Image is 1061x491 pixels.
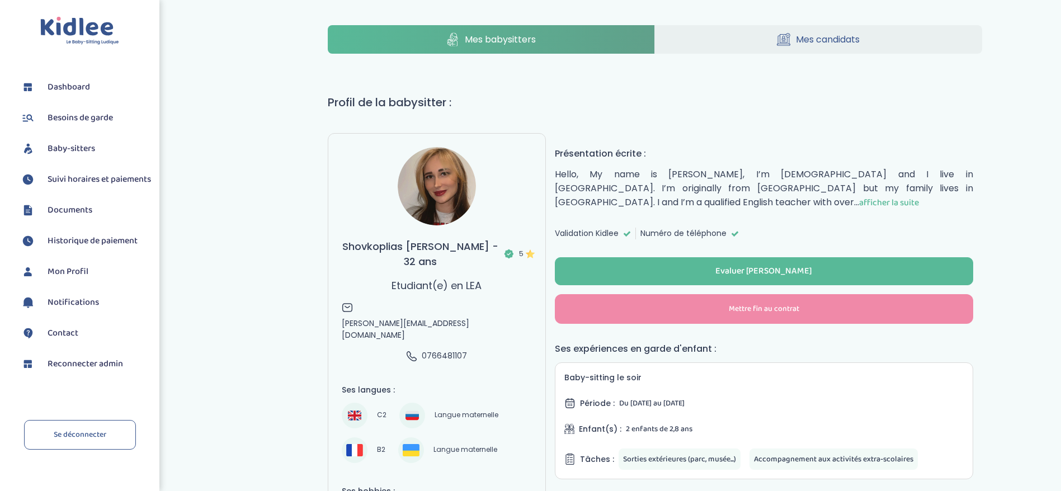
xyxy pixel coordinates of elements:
span: Suivi horaires et paiements [48,173,151,186]
span: Langue maternelle [431,409,502,422]
h3: Shovkoplias [PERSON_NAME] - 32 ans [342,239,532,269]
span: Langue maternelle [430,443,501,457]
a: Mon Profil [20,263,151,280]
img: documents.svg [20,202,36,219]
img: Français [346,444,363,456]
img: Anglais [348,409,361,422]
button: Mettre fin au contrat [555,294,973,324]
img: profil.svg [20,263,36,280]
span: Besoins de garde [48,111,113,125]
h5: Baby-sitting le soir [564,372,964,384]
a: Contact [20,325,151,342]
span: 5 [519,248,532,259]
span: Documents [48,204,92,217]
span: Mettre fin au contrat [729,303,799,315]
img: logo.svg [40,17,119,45]
span: Enfant(s) : [579,423,621,435]
h4: Présentation écrite : [555,147,973,160]
span: Accompagnement aux activités extra-scolaires [754,453,913,465]
span: Période : [580,398,615,409]
span: Mes babysitters [465,32,536,46]
img: notification.svg [20,294,36,311]
p: Etudiant(e) en LEA [392,278,482,293]
p: Hello, My name is [PERSON_NAME], I’m [DEMOGRAPHIC_DATA] and I live in [GEOGRAPHIC_DATA]. I’m orig... [555,167,973,210]
button: Evaluer [PERSON_NAME] [555,257,973,285]
a: Notifications [20,294,151,311]
span: Validation Kidlee [555,228,619,239]
span: Du [DATE] au [DATE] [619,397,685,409]
img: suivihoraire.svg [20,171,36,188]
img: avatar [398,147,476,225]
span: B2 [373,443,389,457]
span: afficher la suite [859,196,919,210]
img: babysitters.svg [20,140,36,157]
span: Historique de paiement [48,234,138,248]
a: Historique de paiement [20,233,151,249]
span: Sorties extérieures (parc, musée...) [623,453,736,465]
a: Reconnecter admin [20,356,151,372]
a: Besoins de garde [20,110,151,126]
a: Se déconnecter [24,420,136,450]
a: Mes babysitters [328,25,655,54]
span: Mon Profil [48,265,88,278]
h4: Ses langues : [342,384,532,396]
span: Tâches : [580,454,614,465]
a: Documents [20,202,151,219]
span: Dashboard [48,81,90,94]
span: Numéro de téléphone [640,228,727,239]
span: Reconnecter admin [48,357,123,371]
div: Evaluer [PERSON_NAME] [715,265,812,278]
span: 2 enfants de 2,8 ans [626,423,692,435]
a: Baby-sitters [20,140,151,157]
a: Dashboard [20,79,151,96]
span: Contact [48,327,78,340]
img: Russe [405,409,419,422]
img: dashboard.svg [20,356,36,372]
img: contact.svg [20,325,36,342]
span: Mes candidats [796,32,860,46]
h4: Ses expériences en garde d'enfant : [555,342,973,356]
span: 0766481107 [422,350,467,362]
img: Ukrainien [403,444,419,456]
span: C2 [373,409,390,422]
span: [PERSON_NAME][EMAIL_ADDRESS][DOMAIN_NAME] [342,318,532,341]
h1: Profil de la babysitter : [328,94,982,111]
span: Notifications [48,296,99,309]
img: besoin.svg [20,110,36,126]
span: Baby-sitters [48,142,95,155]
a: Mes candidats [655,25,982,54]
a: Suivi horaires et paiements [20,171,151,188]
img: suivihoraire.svg [20,233,36,249]
img: dashboard.svg [20,79,36,96]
